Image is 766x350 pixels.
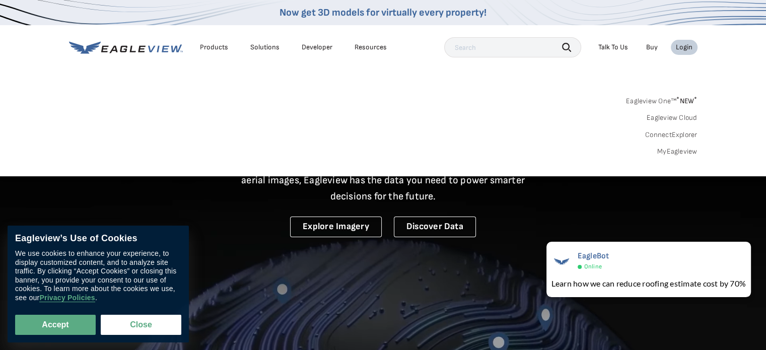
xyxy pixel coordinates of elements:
[39,294,95,302] a: Privacy Policies
[15,233,181,244] div: Eagleview’s Use of Cookies
[578,251,609,261] span: EagleBot
[657,147,698,156] a: MyEagleview
[302,43,332,52] a: Developer
[676,97,697,105] span: NEW
[15,249,181,302] div: We use cookies to enhance your experience, to display customized content, and to analyze site tra...
[646,43,658,52] a: Buy
[394,217,476,237] a: Discover Data
[676,43,692,52] div: Login
[355,43,387,52] div: Resources
[584,263,602,270] span: Online
[280,7,486,19] a: Now get 3D models for virtually every property!
[551,277,746,290] div: Learn how we can reduce roofing estimate cost by 70%
[15,315,96,335] button: Accept
[250,43,280,52] div: Solutions
[290,217,382,237] a: Explore Imagery
[647,113,698,122] a: Eagleview Cloud
[645,130,698,139] a: ConnectExplorer
[598,43,628,52] div: Talk To Us
[444,37,581,57] input: Search
[101,315,181,335] button: Close
[200,43,228,52] div: Products
[626,94,698,105] a: Eagleview One™*NEW*
[551,251,572,271] img: EagleBot
[229,156,537,204] p: A new era starts here. Built on more than 3.5 billion high-resolution aerial images, Eagleview ha...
